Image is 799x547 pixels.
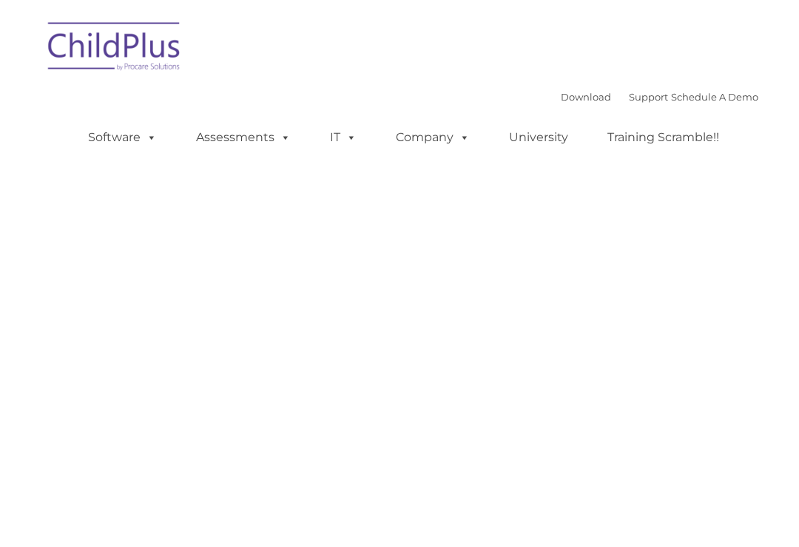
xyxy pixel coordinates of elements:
[561,91,611,103] a: Download
[561,91,758,103] font: |
[671,91,758,103] a: Schedule A Demo
[494,123,583,152] a: University
[73,123,172,152] a: Software
[181,123,306,152] a: Assessments
[629,91,668,103] a: Support
[593,123,734,152] a: Training Scramble!!
[381,123,485,152] a: Company
[41,12,189,86] img: ChildPlus by Procare Solutions
[315,123,371,152] a: IT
